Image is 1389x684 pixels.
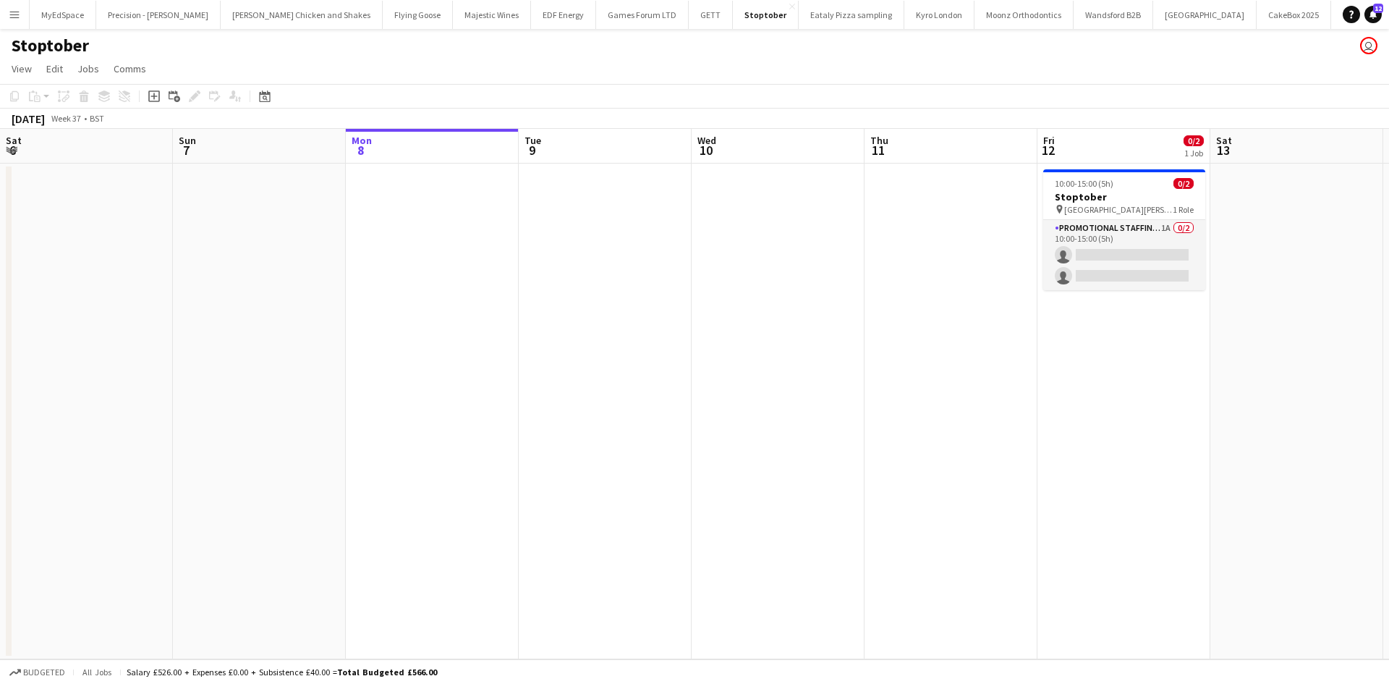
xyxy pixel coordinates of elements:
span: Sat [1216,134,1232,147]
span: Edit [46,62,63,75]
span: 9 [522,142,541,159]
button: CakeBox 2025 [1257,1,1331,29]
button: Kyro London [904,1,974,29]
span: 13 [1214,142,1232,159]
span: All jobs [80,667,114,677]
button: MyEdSpace [30,1,96,29]
span: 10:00-15:00 (5h) [1055,178,1113,189]
span: 1 Role [1173,204,1194,215]
div: BST [90,113,104,124]
button: Precision - [PERSON_NAME] [96,1,221,29]
button: [GEOGRAPHIC_DATA] [1153,1,1257,29]
app-user-avatar: Ellie Allen [1360,37,1377,54]
div: 1 Job [1184,148,1203,159]
span: [GEOGRAPHIC_DATA][PERSON_NAME] [1064,204,1173,215]
button: Majestic Wines [453,1,531,29]
span: 12 [1373,4,1383,13]
span: Jobs [77,62,99,75]
span: Week 37 [48,113,84,124]
span: Thu [870,134,888,147]
span: 10 [695,142,716,159]
span: 8 [349,142,372,159]
span: Mon [352,134,372,147]
button: GETT [689,1,733,29]
span: 0/2 [1184,135,1204,146]
span: 12 [1041,142,1055,159]
span: Budgeted [23,667,65,677]
button: Moonz Orthodontics [974,1,1074,29]
a: View [6,59,38,78]
app-job-card: 10:00-15:00 (5h)0/2Stoptober [GEOGRAPHIC_DATA][PERSON_NAME]1 RolePromotional Staffing (Brand Amba... [1043,169,1205,290]
button: Eataly Pizza sampling [799,1,904,29]
span: Fri [1043,134,1055,147]
a: Edit [41,59,69,78]
button: [PERSON_NAME] Chicken and Shakes [221,1,383,29]
span: Sun [179,134,196,147]
button: Budgeted [7,664,67,680]
span: Wed [697,134,716,147]
span: Sat [6,134,22,147]
a: Jobs [72,59,105,78]
a: Comms [108,59,152,78]
span: Tue [524,134,541,147]
button: Flying Goose [383,1,453,29]
span: 6 [4,142,22,159]
h1: Stoptober [12,35,89,56]
h3: Stoptober [1043,190,1205,203]
button: Games Forum LTD [596,1,689,29]
button: EDF Energy [531,1,596,29]
button: Stoptober [733,1,799,29]
span: Comms [114,62,146,75]
span: View [12,62,32,75]
a: 12 [1364,6,1382,23]
span: 0/2 [1173,178,1194,189]
app-card-role: Promotional Staffing (Brand Ambassadors)1A0/210:00-15:00 (5h) [1043,220,1205,290]
div: [DATE] [12,111,45,126]
button: Wandsford B2B [1074,1,1153,29]
span: 7 [177,142,196,159]
span: 11 [868,142,888,159]
div: Salary £526.00 + Expenses £0.00 + Subsistence £40.00 = [127,667,437,677]
span: Total Budgeted £566.00 [337,667,437,677]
